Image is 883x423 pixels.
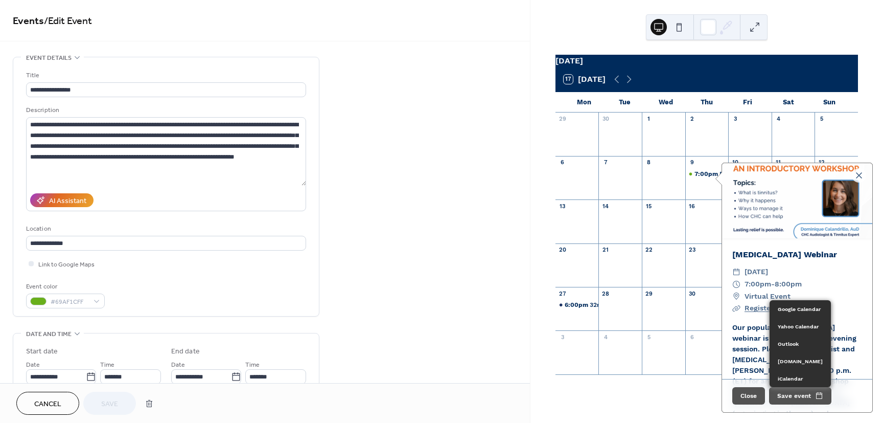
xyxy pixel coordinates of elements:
[688,203,696,210] div: 16
[731,116,739,123] div: 3
[605,92,645,113] div: Tue
[645,116,653,123] div: 1
[770,318,831,335] a: Yahoo Calendar
[745,291,791,303] span: Virtual Event
[732,266,740,278] div: ​
[26,224,304,234] div: Location
[685,170,729,179] div: Tinnitus Webinar
[245,360,260,370] span: Time
[559,116,566,123] div: 29
[555,301,599,309] div: 32nd Annual CHC Gala
[694,170,719,179] span: 7:00pm
[601,290,609,298] div: 28
[778,358,823,366] span: [DOMAIN_NAME]
[559,333,566,341] div: 3
[771,278,775,291] span: -
[768,92,809,113] div: Sat
[559,203,566,210] div: 13
[38,259,95,270] span: Link to Google Maps
[601,116,609,123] div: 30
[775,159,782,167] div: 11
[645,290,653,298] div: 29
[601,159,609,167] div: 7
[559,159,566,167] div: 6
[560,72,609,86] button: 17[DATE]
[559,290,566,298] div: 27
[688,247,696,254] div: 23
[809,92,850,113] div: Sun
[775,278,802,291] span: 8:00pm
[778,340,799,348] span: Outlook
[645,159,653,167] div: 8
[818,116,825,123] div: 5
[34,399,61,410] span: Cancel
[26,346,58,357] div: Start date
[645,92,686,113] div: Wed
[30,193,94,207] button: AI Assistant
[775,116,782,123] div: 4
[44,11,92,31] span: / Edit Event
[732,302,740,315] div: ​
[778,305,821,314] span: Google Calendar
[26,105,304,116] div: Description
[26,360,40,370] span: Date
[601,333,609,341] div: 4
[645,203,653,210] div: 15
[770,300,831,318] a: Google Calendar
[818,159,825,167] div: 12
[731,159,739,167] div: 10
[26,281,103,292] div: Event color
[745,278,771,291] span: 7:00pm
[645,247,653,254] div: 22
[171,360,185,370] span: Date
[732,278,740,291] div: ​
[601,203,609,210] div: 14
[26,329,72,340] span: Date and time
[51,297,88,307] span: #69AF1CFF
[645,333,653,341] div: 5
[769,387,831,405] button: Save event
[727,92,768,113] div: Fri
[778,375,803,383] span: iCalendar
[688,290,696,298] div: 30
[564,92,605,113] div: Mon
[732,291,740,303] div: ​
[732,387,765,405] button: Close
[732,250,837,259] a: [MEDICAL_DATA] Webinar
[686,92,727,113] div: Thu
[100,360,114,370] span: Time
[565,301,590,309] span: 6:00pm
[770,352,831,370] a: [DOMAIN_NAME]
[171,346,200,357] div: End date
[26,70,304,81] div: Title
[26,53,72,63] span: Event details
[778,323,819,331] span: Yahoo Calendar
[745,266,768,278] span: [DATE]
[13,11,44,31] a: Events
[49,196,86,207] div: AI Assistant
[688,333,696,341] div: 6
[688,159,696,167] div: 9
[688,116,696,123] div: 2
[16,392,79,415] button: Cancel
[590,301,658,309] div: 32nd Annual CHC Gala
[745,304,774,312] a: Register
[559,247,566,254] div: 20
[555,55,858,67] div: [DATE]
[601,247,609,254] div: 21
